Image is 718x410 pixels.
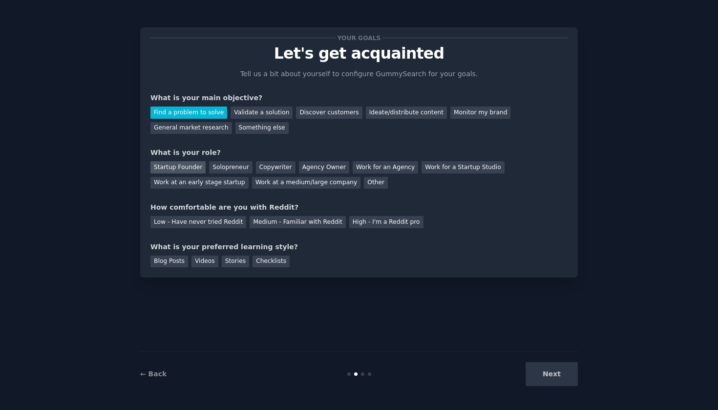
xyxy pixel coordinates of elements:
[150,216,246,228] div: Low - Have never tried Reddit
[296,107,362,119] div: Discover customers
[253,256,290,268] div: Checklists
[236,69,482,79] p: Tell us a bit about yourself to configure GummySearch for your goals.
[150,242,568,252] div: What is your preferred learning style?
[353,161,418,173] div: Work for an Agency
[349,216,423,228] div: High - I'm a Reddit pro
[150,148,568,158] div: What is your role?
[422,161,504,173] div: Work for a Startup Studio
[150,45,568,62] p: Let's get acquainted
[140,370,167,378] a: ← Back
[336,33,382,43] span: Your goals
[150,161,206,173] div: Startup Founder
[209,161,252,173] div: Solopreneur
[366,107,447,119] div: Ideate/distribute content
[364,177,388,189] div: Other
[150,202,568,213] div: How comfortable are you with Reddit?
[150,256,188,268] div: Blog Posts
[299,161,349,173] div: Agency Owner
[150,107,227,119] div: Find a problem to solve
[222,256,249,268] div: Stories
[150,122,232,134] div: General market research
[252,177,360,189] div: Work at a medium/large company
[235,122,289,134] div: Something else
[150,93,568,103] div: What is your main objective?
[450,107,510,119] div: Monitor my brand
[250,216,345,228] div: Medium - Familiar with Reddit
[231,107,293,119] div: Validate a solution
[256,161,296,173] div: Copywriter
[191,256,218,268] div: Videos
[150,177,249,189] div: Work at an early stage startup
